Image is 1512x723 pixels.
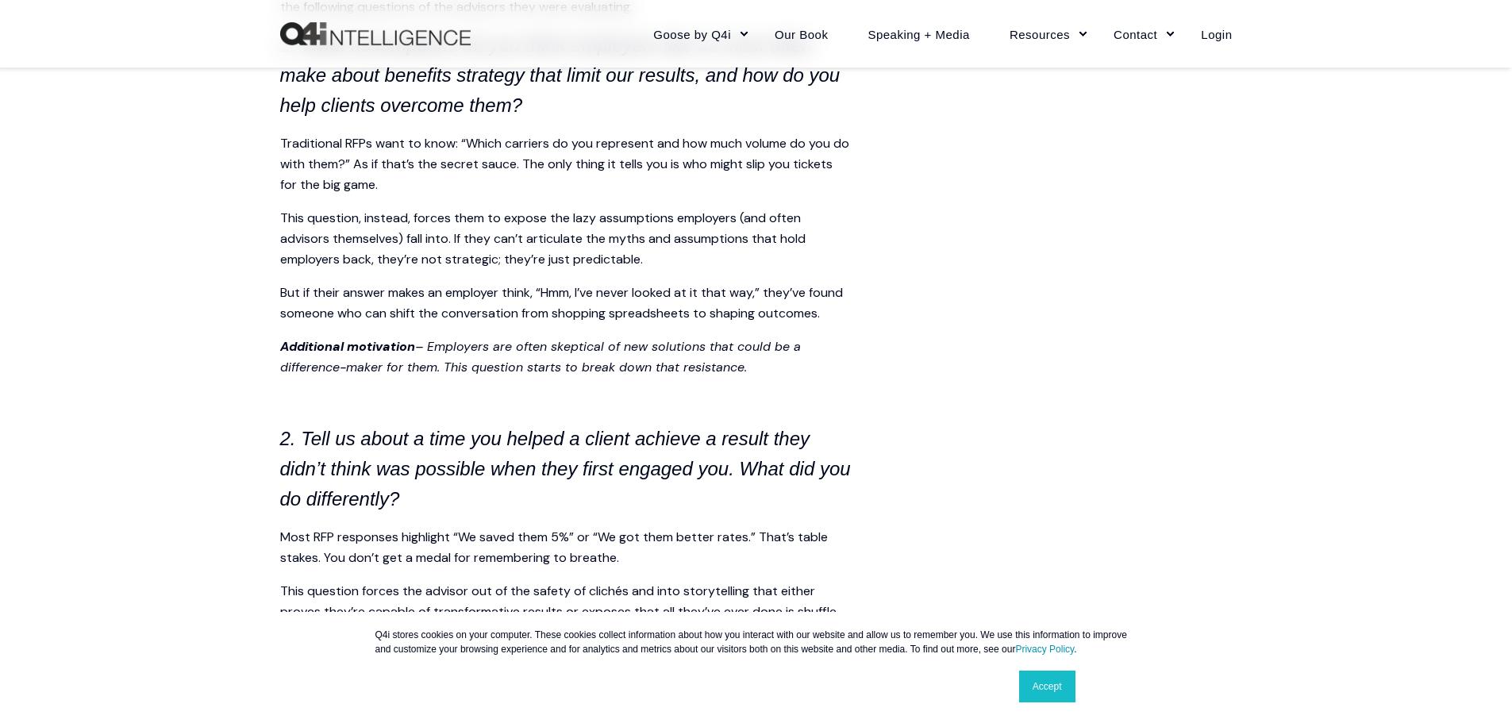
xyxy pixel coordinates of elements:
span: But if their answer makes an employer think, “Hmm, I’ve never looked at it that way,” they’ve fou... [280,284,843,321]
span: Additional motivation [280,338,415,355]
p: Q4i stores cookies on your computer. These cookies collect information about how you interact wit... [375,628,1137,656]
i: 2. Tell us about a time you helped a client achieve a result they didn’t think was possible when ... [280,428,851,510]
span: This question, instead, forces them to expose the lazy assumptions employers (and often advisors ... [280,210,806,267]
img: Q4intelligence, LLC logo [280,22,471,46]
i: 1. What assumptions do you think employers like us most often make about benefits strategy that l... [280,34,841,116]
a: Accept [1019,671,1075,702]
span: – Employers are often skeptical of new solutions that could be a difference-maker for them. This ... [280,338,801,375]
span: Most RFP responses highlight “We saved them 5%” or “We got them better rates.” That’s table stake... [280,529,828,566]
a: Privacy Policy [1015,644,1074,655]
span: This question forces the advisor out of the safety of clichés and into storytelling that either p... [280,583,837,640]
a: Back to Home [280,22,471,46]
span: Traditional RFPs want to know: “Which carriers do you represent and how much volume do you do wit... [280,135,849,193]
